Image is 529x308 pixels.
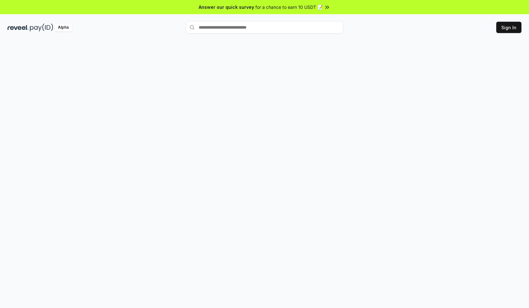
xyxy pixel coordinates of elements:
[255,4,323,10] span: for a chance to earn 10 USDT 📝
[8,24,29,31] img: reveel_dark
[496,22,521,33] button: Sign In
[54,24,72,31] div: Alpha
[199,4,254,10] span: Answer our quick survey
[30,24,53,31] img: pay_id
